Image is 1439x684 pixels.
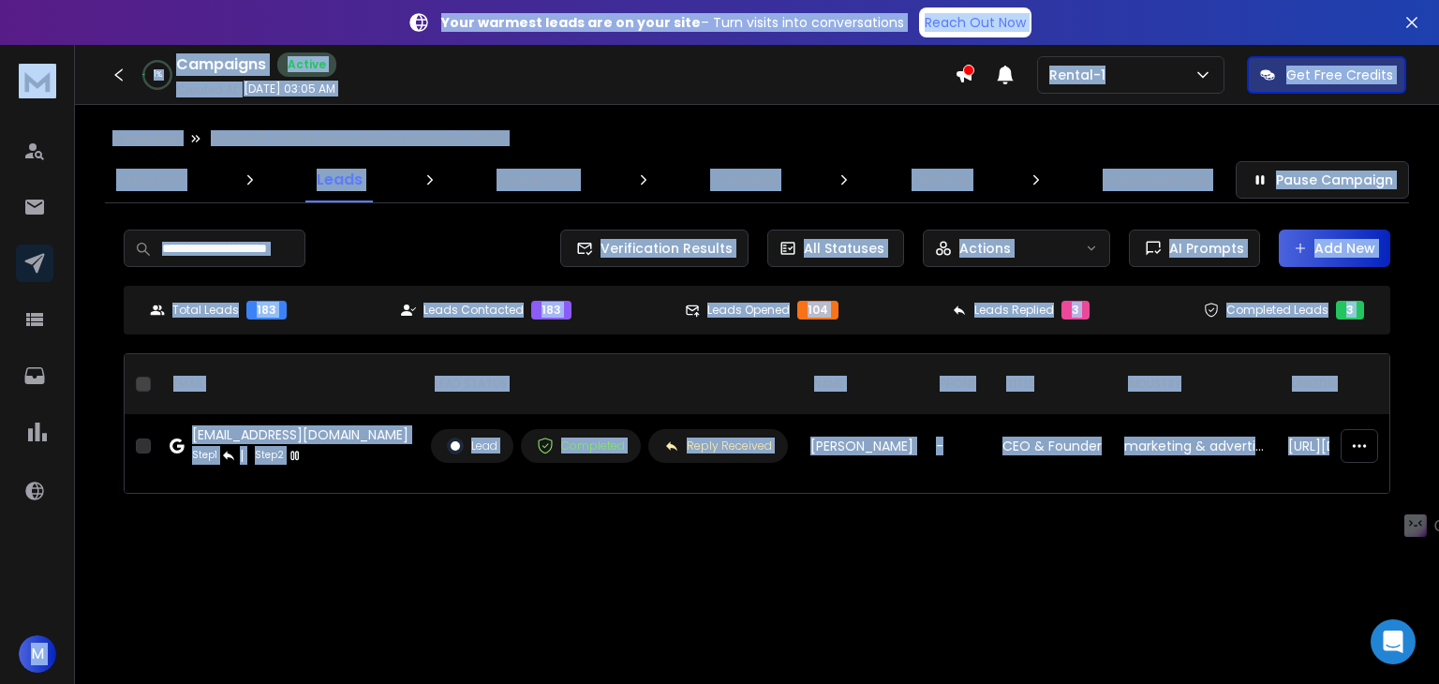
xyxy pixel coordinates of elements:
td: CEO & Founder [991,414,1113,478]
p: Prompt ID: cold-ai-reply-b5 (cold outreach) (11/08) [211,131,507,146]
p: Subsequences [1103,169,1209,191]
th: LinkedIn [1277,354,1438,414]
a: Sequences [485,157,588,202]
p: All Statuses [804,239,884,258]
p: Step 2 [255,446,284,465]
p: Options [912,169,970,191]
th: NAME [799,354,925,414]
span: AI Prompts [1162,239,1244,258]
p: | [240,446,244,465]
div: Reply Received [664,439,772,454]
a: Reach Out Now [919,7,1031,37]
div: 3 [1336,301,1364,320]
button: Campaign [112,131,181,146]
p: Leads Replied [974,303,1054,318]
p: Step 1 [192,446,217,465]
div: 183 [246,301,287,320]
p: Total Leads [172,303,239,318]
p: Leads [317,169,363,191]
p: Leads Opened [707,303,790,318]
p: Leads Contacted [423,303,524,318]
div: Completed [537,438,625,454]
p: Rental-1 [1049,66,1113,84]
a: Options [900,157,981,202]
td: marketing & advertising [1113,414,1277,478]
div: 183 [531,301,571,320]
h1: Campaigns [176,53,266,76]
th: LEAD STATUS [420,354,799,414]
th: industry [1113,354,1277,414]
p: Schedule [710,169,778,191]
span: Verification Results [593,239,733,258]
div: Active [277,52,336,77]
button: Verification Results [560,230,749,267]
a: Schedule [699,157,789,202]
strong: Your warmest leads are on your site [441,13,701,32]
p: Analytics [116,169,184,191]
td: [URL][DOMAIN_NAME] [1277,414,1438,478]
button: Pause Campaign [1236,161,1409,199]
div: 3 [1061,301,1090,320]
p: Actions [959,239,1011,258]
p: Reach Out Now [925,13,1026,32]
a: Analytics [105,157,195,202]
div: 104 [797,301,838,320]
p: Get Free Credits [1286,66,1393,84]
td: - [925,414,991,478]
button: AI Prompts [1129,230,1260,267]
th: Phone [925,354,991,414]
td: [PERSON_NAME] [799,414,925,478]
button: M [19,635,56,673]
a: Subsequences [1091,157,1221,202]
div: [EMAIL_ADDRESS][DOMAIN_NAME] [192,425,408,444]
p: [DATE] 03:05 AM [244,82,335,97]
a: Leads [305,157,374,202]
button: Add New [1279,230,1390,267]
div: Lead [447,438,497,454]
div: Open Intercom Messenger [1371,619,1416,664]
p: Sequences [497,169,577,191]
p: Completed Leads [1226,303,1328,318]
img: logo [19,64,56,98]
button: Get Free Credits [1247,56,1406,94]
p: – Turn visits into conversations [441,13,904,32]
p: Created At: [176,82,240,97]
th: EMAIL [158,354,420,414]
th: title [991,354,1113,414]
p: 1 % [154,69,162,81]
